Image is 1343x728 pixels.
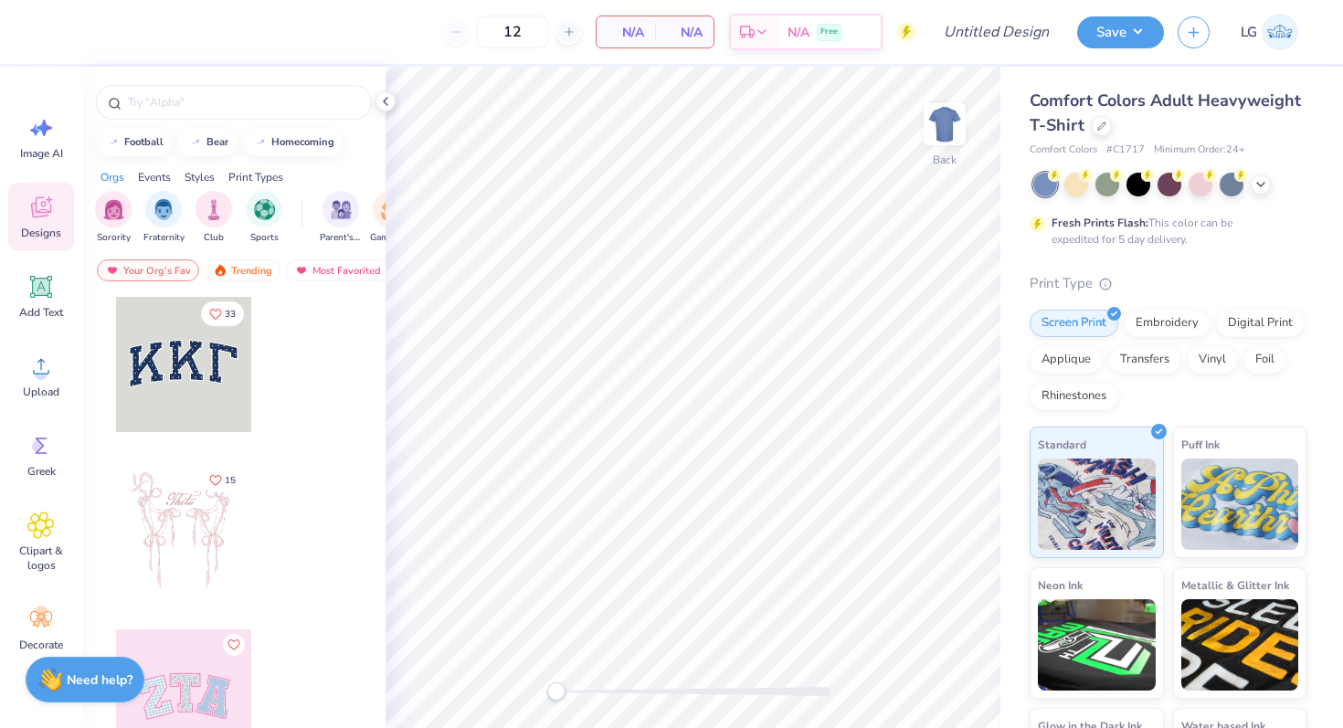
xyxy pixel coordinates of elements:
[243,129,343,156] button: homecoming
[126,93,360,111] input: Try "Alpha"
[103,199,124,220] img: Sorority Image
[320,191,362,245] div: filter for Parent's Weekend
[223,634,245,656] button: Like
[1108,346,1181,374] div: Transfers
[225,310,236,319] span: 33
[1030,142,1097,158] span: Comfort Colors
[1181,575,1289,595] span: Metallic & Glitter Ink
[608,23,644,42] span: N/A
[143,191,185,245] div: filter for Fraternity
[294,264,309,277] img: most_fav.gif
[96,129,172,156] button: football
[143,231,185,245] span: Fraternity
[138,169,171,185] div: Events
[331,199,352,220] img: Parent's Weekend Image
[286,259,389,281] div: Most Favorited
[1038,599,1156,691] img: Neon Ink
[196,191,232,245] button: filter button
[1154,142,1245,158] span: Minimum Order: 24 +
[153,199,174,220] img: Fraternity Image
[1106,142,1145,158] span: # C1717
[1232,14,1306,50] a: LG
[933,152,957,168] div: Back
[246,191,282,245] button: filter button
[225,476,236,485] span: 15
[1243,346,1286,374] div: Foil
[370,191,412,245] button: filter button
[188,137,203,148] img: trend_line.gif
[20,146,63,161] span: Image AI
[820,26,838,38] span: Free
[1216,310,1305,337] div: Digital Print
[1241,22,1257,43] span: LG
[196,191,232,245] div: filter for Club
[1181,599,1299,691] img: Metallic & Glitter Ink
[185,169,215,185] div: Styles
[1124,310,1211,337] div: Embroidery
[320,191,362,245] button: filter button
[204,231,224,245] span: Club
[143,191,185,245] button: filter button
[201,301,244,326] button: Like
[547,682,566,701] div: Accessibility label
[1030,273,1306,294] div: Print Type
[1030,90,1301,136] span: Comfort Colors Adult Heavyweight T-Shirt
[206,137,228,147] div: bear
[201,468,244,492] button: Like
[1052,216,1148,230] strong: Fresh Prints Flash:
[320,231,362,245] span: Parent's Weekend
[250,231,279,245] span: Sports
[19,638,63,652] span: Decorate
[1077,16,1164,48] button: Save
[929,14,1063,50] input: Untitled Design
[105,264,120,277] img: most_fav.gif
[370,231,412,245] span: Game Day
[381,199,402,220] img: Game Day Image
[97,259,199,281] div: Your Org's Fav
[666,23,703,42] span: N/A
[1030,346,1103,374] div: Applique
[124,137,164,147] div: football
[21,226,61,240] span: Designs
[204,199,224,220] img: Club Image
[205,259,280,281] div: Trending
[253,137,268,148] img: trend_line.gif
[1052,215,1276,248] div: This color can be expedited for 5 day delivery.
[19,305,63,320] span: Add Text
[228,169,283,185] div: Print Types
[100,169,124,185] div: Orgs
[1038,435,1086,454] span: Standard
[254,199,275,220] img: Sports Image
[1181,435,1220,454] span: Puff Ink
[11,543,71,573] span: Clipart & logos
[1187,346,1238,374] div: Vinyl
[1262,14,1298,50] img: Lexi Glaser
[271,137,334,147] div: homecoming
[95,191,132,245] button: filter button
[27,464,56,479] span: Greek
[246,191,282,245] div: filter for Sports
[97,231,131,245] span: Sorority
[213,264,227,277] img: trending.gif
[106,137,121,148] img: trend_line.gif
[1030,310,1118,337] div: Screen Print
[1181,459,1299,550] img: Puff Ink
[178,129,237,156] button: bear
[23,385,59,399] span: Upload
[370,191,412,245] div: filter for Game Day
[1030,383,1118,410] div: Rhinestones
[788,23,809,42] span: N/A
[926,106,963,142] img: Back
[477,16,548,48] input: – –
[1038,459,1156,550] img: Standard
[67,671,132,689] strong: Need help?
[95,191,132,245] div: filter for Sorority
[1038,575,1083,595] span: Neon Ink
